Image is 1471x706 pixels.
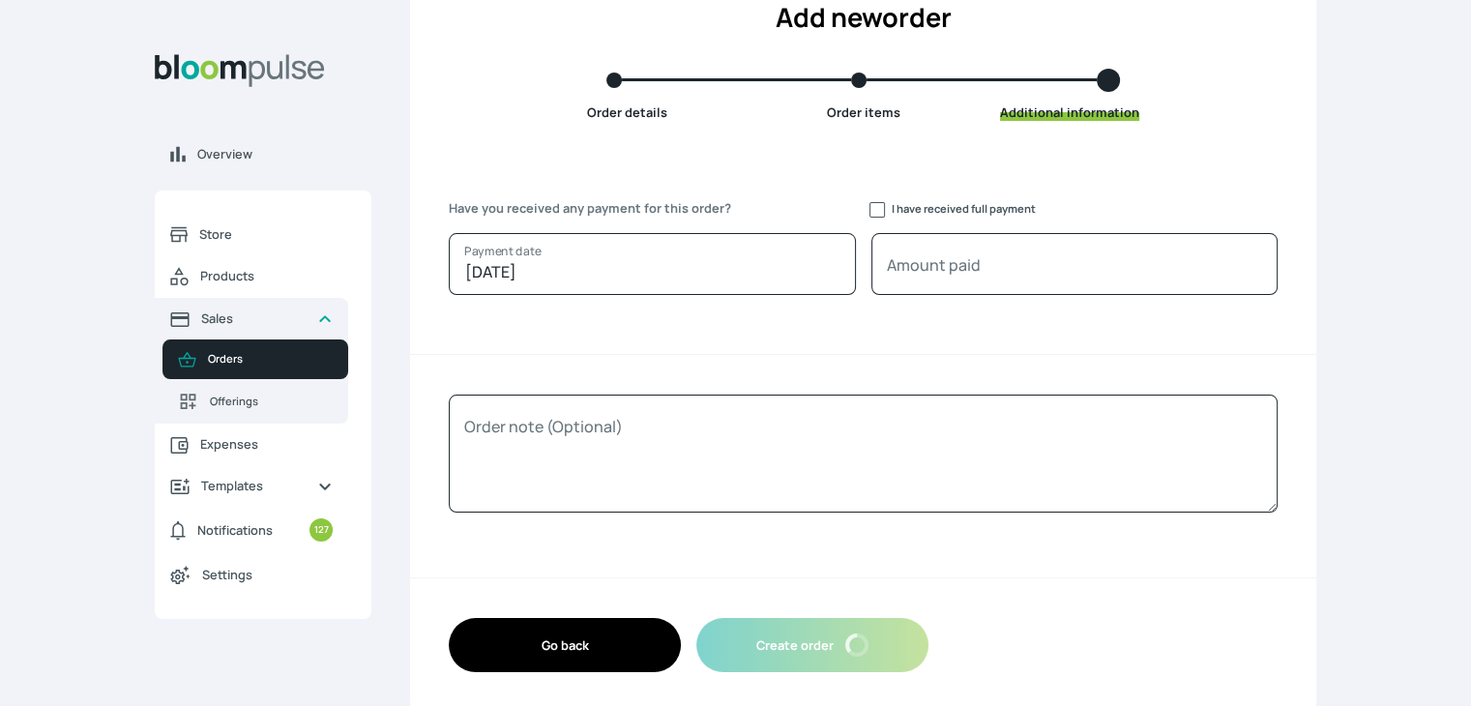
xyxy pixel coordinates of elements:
[155,465,348,507] a: Templates
[200,435,333,454] span: Expenses
[200,267,333,285] span: Products
[155,298,348,339] a: Sales
[155,214,348,255] a: Store
[201,309,302,328] span: Sales
[826,103,899,121] span: Order items
[587,103,667,121] span: Order details
[155,424,348,465] a: Expenses
[155,133,371,175] a: Overview
[202,566,333,584] span: Settings
[208,351,333,368] span: Orders
[155,553,348,596] a: Settings
[197,521,273,540] span: Notifications
[197,145,356,163] span: Overview
[449,618,681,672] button: Go back
[199,225,333,244] span: Store
[155,54,325,87] img: Bloom Logo
[696,618,928,672] button: Create order
[1000,103,1139,121] span: Additional information
[155,255,348,298] a: Products
[155,507,348,553] a: Notifications127
[892,201,1036,216] label: I have received full payment
[309,518,333,542] small: 127
[210,394,333,410] span: Offerings
[162,339,348,379] a: Orders
[162,379,348,424] a: Offerings
[201,477,302,495] span: Templates
[449,199,864,218] span: Have you received any payment for this order?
